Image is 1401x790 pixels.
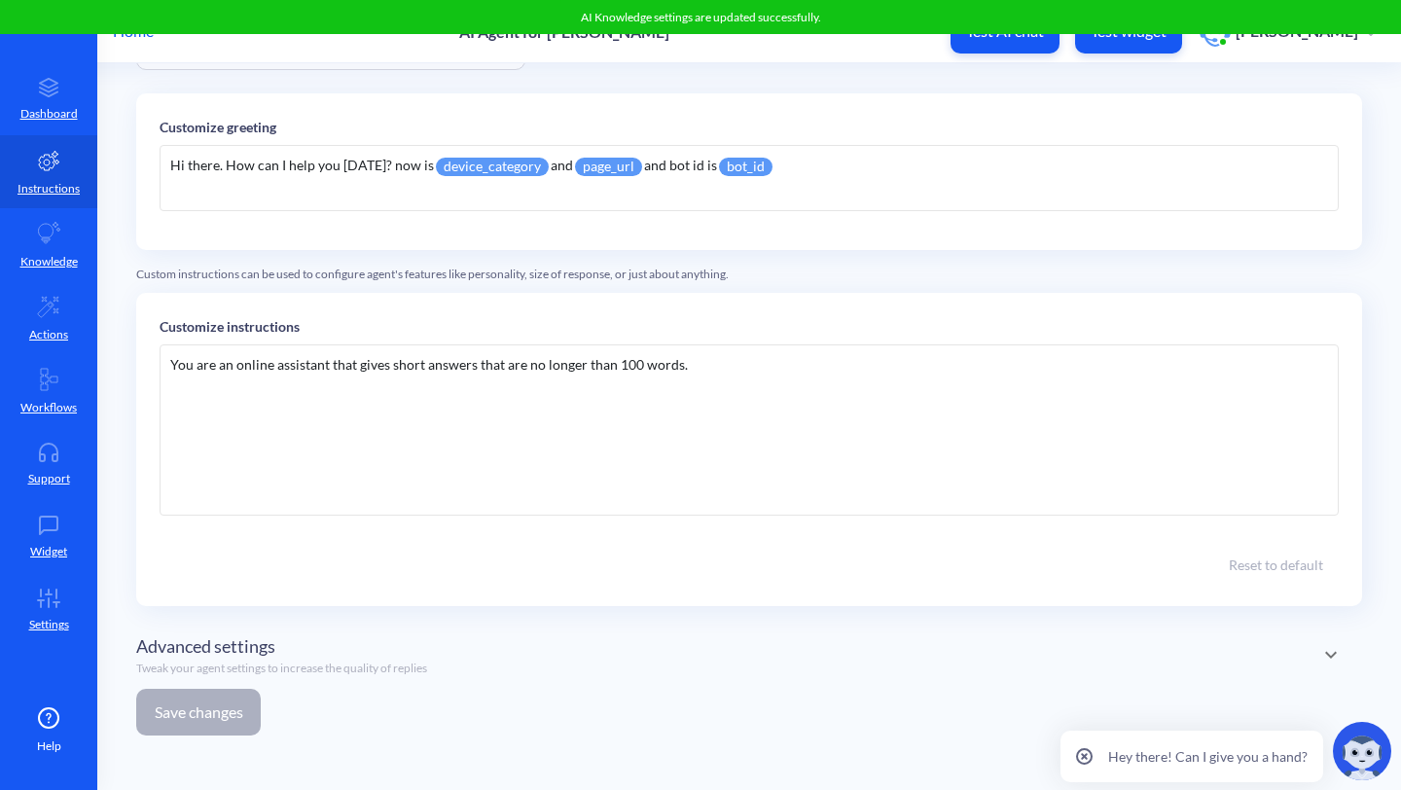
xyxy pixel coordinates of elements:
span: and [551,157,777,173]
p: Instructions [18,180,80,197]
p: Widget [30,543,67,560]
p: Knowledge [20,253,78,270]
attr: device_category [436,158,549,176]
button: Reset to default [1213,547,1339,583]
div: Hi there. How can I help you [DATE]? now is [160,145,1339,211]
span: Advanced settings [136,633,275,660]
p: Workflows [20,399,77,416]
attr: page_url [575,158,642,176]
p: Hey there! Can I give you a hand? [1108,746,1308,767]
div: Advanced settingsTweak your agent settings to increase the quality of replies [136,622,1362,689]
div: Custom instructions can be used to configure agent's features like personality, size of response,... [136,266,1362,283]
div: You are an online assistant that gives short answers that are no longer than 100 words. [160,344,1339,516]
button: Save changes [136,689,261,736]
p: Customize greeting [160,117,1339,137]
p: Support [28,470,70,487]
span: Help [37,737,61,755]
p: Actions [29,326,68,343]
p: Dashboard [20,105,78,123]
attr: bot_id [719,158,772,176]
p: Tweak your agent settings to increase the quality of replies [136,660,427,677]
p: Settings [29,616,69,633]
span: and bot id is [644,157,777,173]
span: AI Knowledge settings are updated successfully. [581,10,821,24]
img: copilot-icon.svg [1333,722,1391,780]
p: Customize instructions [160,316,1339,337]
